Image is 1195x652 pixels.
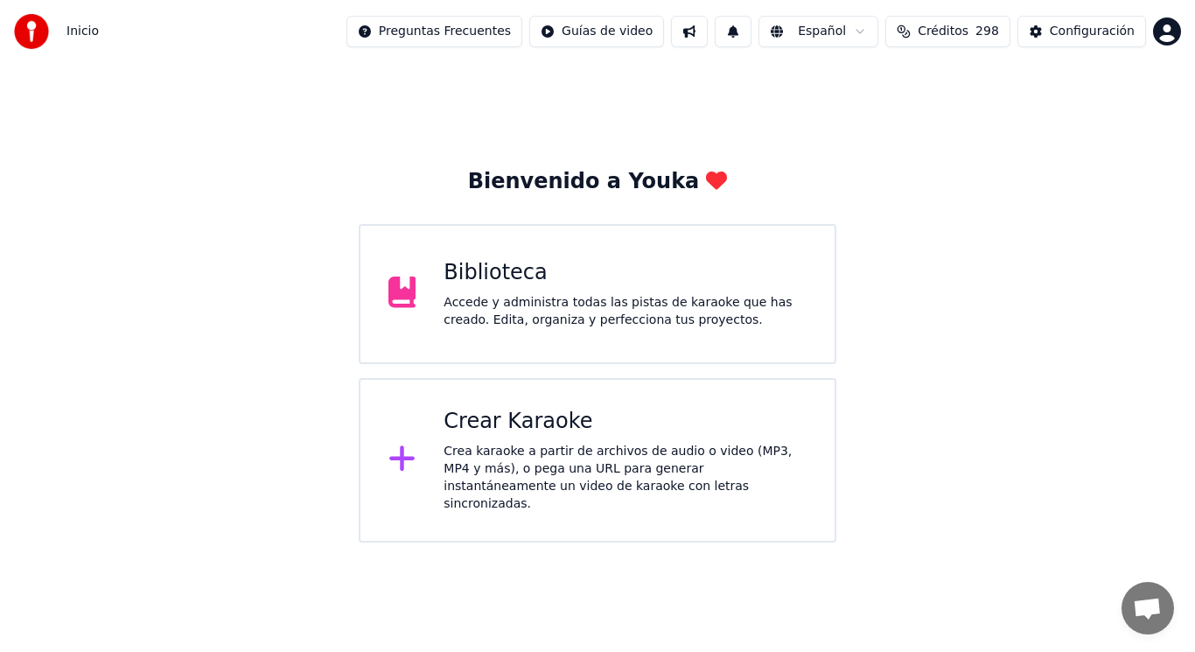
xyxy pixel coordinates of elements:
div: Crea karaoke a partir de archivos de audio o video (MP3, MP4 y más), o pega una URL para generar ... [444,443,807,513]
button: Preguntas Frecuentes [346,16,522,47]
span: Créditos [918,23,968,40]
div: Bienvenido a Youka [468,168,728,196]
div: Accede y administra todas las pistas de karaoke que has creado. Edita, organiza y perfecciona tus... [444,294,807,329]
nav: breadcrumb [66,23,99,40]
button: Créditos298 [885,16,1010,47]
a: Chat abierto [1122,582,1174,634]
button: Configuración [1017,16,1146,47]
div: Crear Karaoke [444,408,807,436]
span: 298 [975,23,999,40]
img: youka [14,14,49,49]
span: Inicio [66,23,99,40]
div: Configuración [1050,23,1135,40]
button: Guías de video [529,16,664,47]
div: Biblioteca [444,259,807,287]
